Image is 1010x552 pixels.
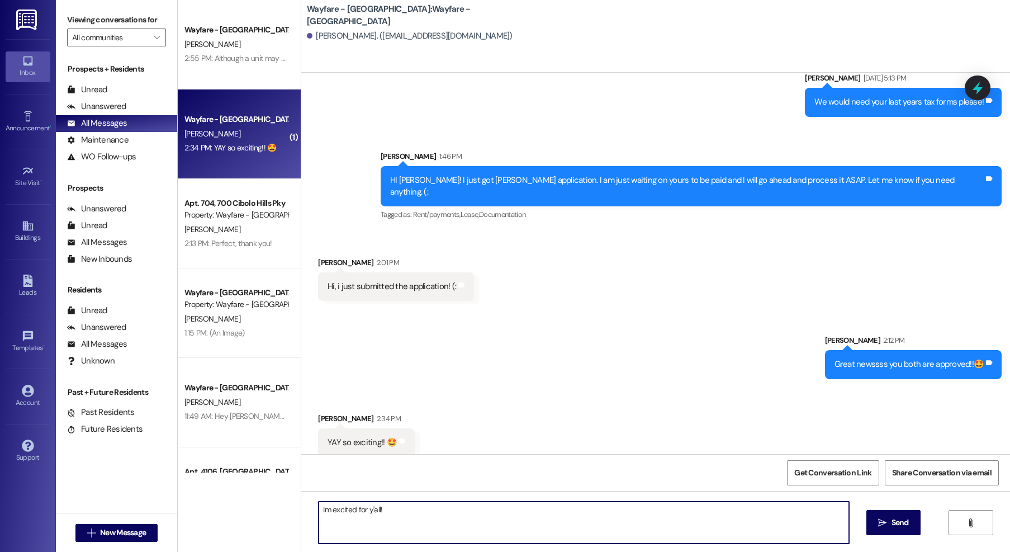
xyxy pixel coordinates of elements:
div: All Messages [67,338,127,350]
div: YAY so exciting!! 🤩 [328,437,397,449]
div: 2:13 PM: Perfect, thank you! [184,238,272,248]
input: All communities [72,29,148,46]
div: Past Residents [67,407,135,418]
div: Prospects [56,182,177,194]
i:  [154,33,160,42]
span: Share Conversation via email [892,467,992,479]
a: Account [6,381,50,412]
span: • [43,342,45,350]
div: Unanswered [67,203,126,215]
div: 11:49 AM: Hey [PERSON_NAME]! Just checking in to see how everything is going! [184,411,443,421]
span: [PERSON_NAME] [184,129,240,139]
div: Future Residents [67,423,143,435]
div: 2:34 PM [374,413,401,424]
span: [PERSON_NAME] [184,314,240,324]
div: 2:34 PM: YAY so exciting!! 🤩 [184,143,276,153]
a: Leads [6,271,50,301]
button: Share Conversation via email [885,460,999,485]
span: Get Conversation Link [794,467,871,479]
button: New Message [75,524,158,542]
div: [PERSON_NAME] [825,334,1002,350]
div: Unknown [67,355,115,367]
div: Apt. 4106, [GEOGRAPHIC_DATA] [184,466,288,478]
div: Unanswered [67,322,126,333]
b: Wayfare - [GEOGRAPHIC_DATA]: Wayfare - [GEOGRAPHIC_DATA] [307,3,530,27]
div: We would need your last years tax forms please! [814,96,984,108]
i:  [966,518,975,527]
div: Wayfare - [GEOGRAPHIC_DATA] [184,287,288,299]
div: 1:15 PM: (An Image) [184,328,245,338]
div: [PERSON_NAME] [805,72,1002,88]
span: Send [892,517,909,529]
div: All Messages [67,117,127,129]
div: [PERSON_NAME] [318,257,474,272]
span: New Message [100,527,146,539]
div: Unread [67,84,107,96]
div: [DATE] 5:13 PM [861,72,907,84]
button: Get Conversation Link [787,460,879,485]
a: Site Visit • [6,162,50,192]
div: [PERSON_NAME] [318,413,415,428]
div: Maintenance [67,134,129,146]
div: Great newssss you both are approved!!🤩 [834,358,984,370]
div: [PERSON_NAME]. ([EMAIL_ADDRESS][DOMAIN_NAME]) [307,30,513,42]
div: Tagged as: [381,206,1002,223]
div: Property: Wayfare - [GEOGRAPHIC_DATA] [184,299,288,310]
div: Apt. 704, 700 Cibolo Hills Pky [184,197,288,209]
button: Send [866,510,921,535]
div: Unread [67,220,107,232]
div: Property: Wayfare - [GEOGRAPHIC_DATA] [184,209,288,221]
div: Hi, i just submitted the application! (: [328,281,456,292]
div: Wayfare - [GEOGRAPHIC_DATA] [184,114,288,125]
div: Wayfare - [GEOGRAPHIC_DATA] [184,382,288,394]
div: Residents [56,284,177,296]
div: WO Follow-ups [67,151,136,163]
div: 2:01 PM [374,257,399,268]
div: Past + Future Residents [56,386,177,398]
span: [PERSON_NAME] [184,224,240,234]
div: Unread [67,305,107,317]
span: Documentation [479,210,526,219]
span: [PERSON_NAME] [184,39,240,49]
div: 2:12 PM [880,334,904,346]
div: New Inbounds [67,253,132,265]
span: [PERSON_NAME] [184,397,240,407]
span: • [50,122,51,130]
div: All Messages [67,237,127,248]
label: Viewing conversations for [67,11,166,29]
span: Rent/payments , [413,210,461,219]
div: Unanswered [67,101,126,112]
a: Support [6,436,50,466]
textarea: Im excited for y'all [319,502,849,544]
div: Prospects + Residents [56,63,177,75]
img: ResiDesk Logo [16,10,39,30]
div: Wayfare - [GEOGRAPHIC_DATA] [184,24,288,36]
a: Templates • [6,327,50,357]
a: Inbox [6,51,50,82]
span: • [40,177,42,185]
a: Buildings [6,216,50,247]
i:  [87,529,96,537]
div: 1:46 PM [437,150,462,162]
div: [PERSON_NAME] [381,150,1002,166]
div: HI [PERSON_NAME]! I just got [PERSON_NAME] application. I am just waiting on yours to be paid and... [390,174,984,199]
span: Lease , [461,210,479,219]
i:  [878,518,886,527]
